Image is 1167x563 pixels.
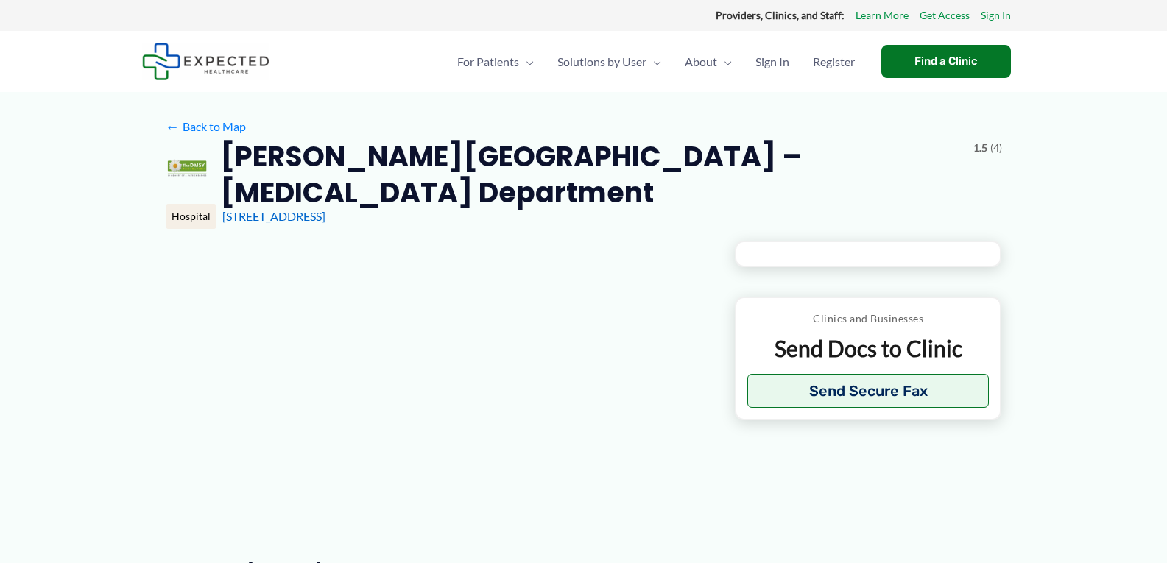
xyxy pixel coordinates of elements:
a: Learn More [856,6,909,25]
nav: Primary Site Navigation [445,36,867,88]
span: Register [813,36,855,88]
a: Register [801,36,867,88]
a: Sign In [744,36,801,88]
h2: [PERSON_NAME][GEOGRAPHIC_DATA] – [MEDICAL_DATA] Department [220,138,962,211]
span: For Patients [457,36,519,88]
a: [STREET_ADDRESS] [222,209,325,223]
span: Menu Toggle [646,36,661,88]
span: Solutions by User [557,36,646,88]
span: Sign In [755,36,789,88]
a: Solutions by UserMenu Toggle [546,36,673,88]
span: About [685,36,717,88]
p: Clinics and Businesses [747,309,990,328]
span: ← [166,119,180,133]
strong: Providers, Clinics, and Staff: [716,9,845,21]
button: Send Secure Fax [747,374,990,408]
span: Menu Toggle [717,36,732,88]
a: Sign In [981,6,1011,25]
span: Menu Toggle [519,36,534,88]
a: Get Access [920,6,970,25]
p: Send Docs to Clinic [747,334,990,363]
a: ←Back to Map [166,116,246,138]
span: 1.5 [973,138,987,157]
span: (4) [990,138,1002,157]
a: For PatientsMenu Toggle [445,36,546,88]
a: AboutMenu Toggle [673,36,744,88]
a: Find a Clinic [881,45,1011,78]
img: Expected Healthcare Logo - side, dark font, small [142,43,269,80]
div: Hospital [166,204,216,229]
